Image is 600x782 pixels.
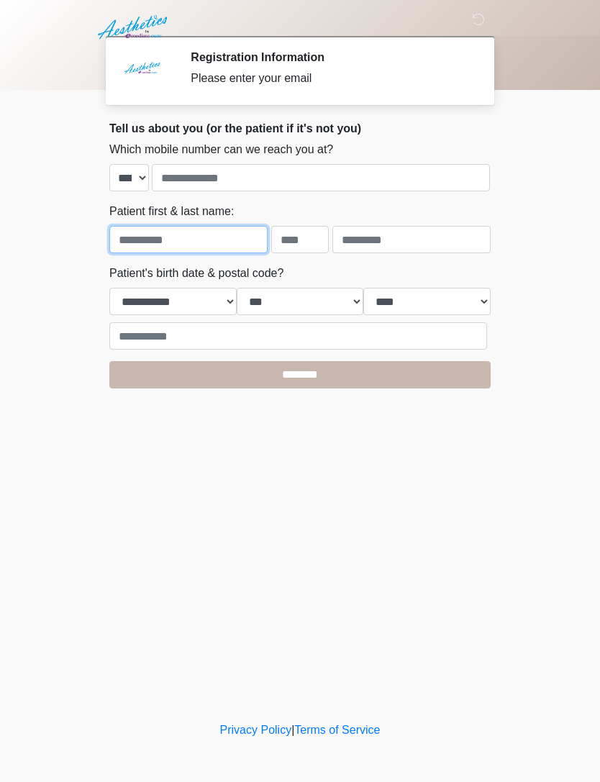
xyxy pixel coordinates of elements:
[294,724,380,736] a: Terms of Service
[109,203,234,220] label: Patient first & last name:
[95,11,173,44] img: Aesthetics by Emediate Cure Logo
[191,50,469,64] h2: Registration Information
[220,724,292,736] a: Privacy Policy
[109,122,491,135] h2: Tell us about you (or the patient if it's not you)
[291,724,294,736] a: |
[191,70,469,87] div: Please enter your email
[120,50,163,94] img: Agent Avatar
[109,141,333,158] label: Which mobile number can we reach you at?
[109,265,283,282] label: Patient's birth date & postal code?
